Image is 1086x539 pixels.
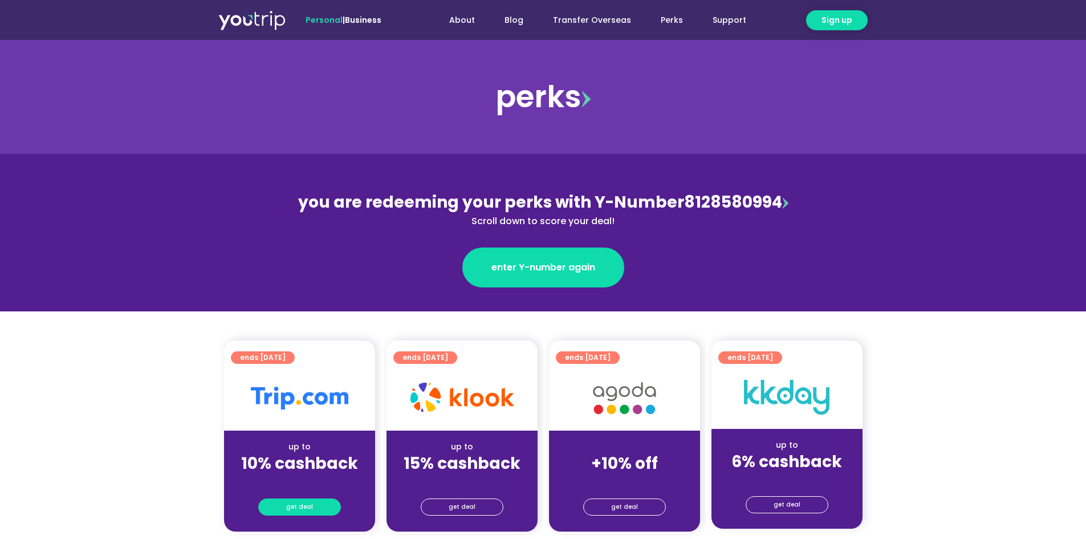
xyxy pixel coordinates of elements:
[462,248,624,287] a: enter Y-number again
[296,214,791,228] div: Scroll down to score your deal!
[614,441,635,452] span: up to
[231,351,295,364] a: ends [DATE]
[558,474,691,486] div: (for stays only)
[583,499,666,516] a: get deal
[611,499,638,515] span: get deal
[646,10,698,31] a: Perks
[298,191,684,213] span: you are redeeming your perks with Y-Number
[396,441,528,453] div: up to
[718,351,782,364] a: ends [DATE]
[286,499,313,515] span: get deal
[491,261,595,274] span: enter Y-number again
[591,452,658,475] strong: +10% off
[240,351,286,364] span: ends [DATE]
[727,351,773,364] span: ends [DATE]
[746,496,828,513] a: get deal
[821,14,852,26] span: Sign up
[233,441,366,453] div: up to
[731,451,842,473] strong: 6% cashback
[306,14,343,26] span: Personal
[698,10,761,31] a: Support
[556,351,620,364] a: ends [DATE]
[306,14,381,26] span: |
[449,499,475,515] span: get deal
[404,452,520,475] strong: 15% cashback
[538,10,646,31] a: Transfer Overseas
[241,452,358,475] strong: 10% cashback
[434,10,490,31] a: About
[721,439,853,451] div: up to
[233,474,366,486] div: (for stays only)
[421,499,503,516] a: get deal
[565,351,611,364] span: ends [DATE]
[258,499,341,516] a: get deal
[774,497,800,513] span: get deal
[490,10,538,31] a: Blog
[396,474,528,486] div: (for stays only)
[402,351,448,364] span: ends [DATE]
[721,472,853,484] div: (for stays only)
[412,10,761,31] nav: Menu
[345,14,381,26] a: Business
[296,191,791,228] div: 8128580994
[393,351,457,364] a: ends [DATE]
[806,10,868,30] a: Sign up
